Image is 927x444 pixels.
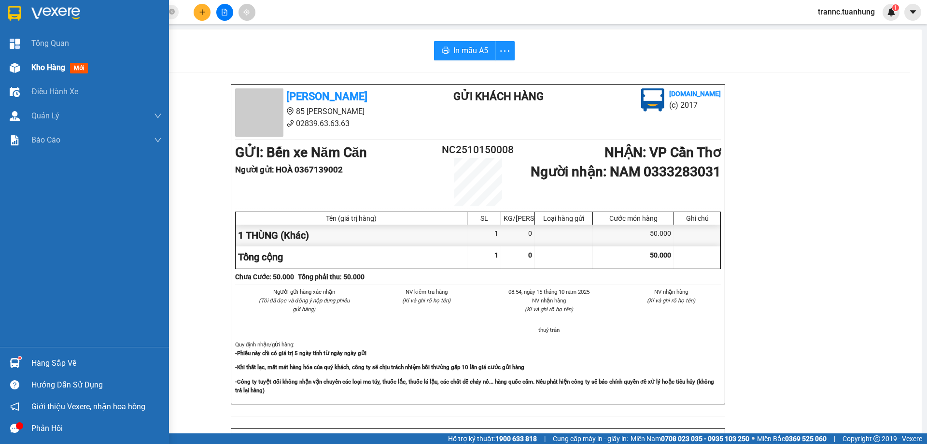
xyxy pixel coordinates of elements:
b: Tổng phải thu: 50.000 [298,273,365,281]
img: solution-icon [10,135,20,145]
span: more [496,45,514,57]
img: dashboard-icon [10,39,20,49]
li: 02839.63.63.63 [4,33,184,45]
img: warehouse-icon [10,358,20,368]
span: In mẫu A5 [453,44,488,57]
img: logo.jpg [641,88,664,112]
b: Chưa Cước : 50.000 [235,273,294,281]
button: more [495,41,515,60]
div: Loại hàng gửi [537,215,590,222]
sup: 1 [18,357,21,359]
span: 50.000 [650,251,671,259]
strong: -Phiếu này chỉ có giá trị 5 ngày tính từ ngày ngày gửi [235,350,366,357]
img: warehouse-icon [10,87,20,97]
span: plus [199,9,206,15]
span: 0 [528,251,532,259]
span: 1 [894,4,897,11]
div: 50.000 [593,225,674,246]
li: 85 [PERSON_NAME] [235,105,415,117]
span: printer [442,46,449,56]
strong: 0369 525 060 [785,435,827,443]
b: NHẬN : VP Cần Thơ [604,144,721,160]
li: Người gửi hàng xác nhận [254,287,354,296]
span: 1 [494,251,498,259]
span: Cung cấp máy in - giấy in: [553,433,628,444]
div: SL [470,215,498,222]
span: phone [286,119,294,127]
span: phone [56,35,63,43]
b: Gửi khách hàng [453,90,544,102]
span: close-circle [169,8,175,17]
h2: NC2510150008 [437,142,519,158]
div: Ghi chú [676,215,718,222]
b: Người nhận : NAM 0333283031 [531,164,721,180]
strong: 0708 023 035 - 0935 103 250 [661,435,749,443]
div: 0 [501,225,535,246]
sup: 1 [892,4,899,11]
span: | [544,433,546,444]
div: Hướng dẫn sử dụng [31,378,162,392]
div: KG/[PERSON_NAME] [504,215,532,222]
button: caret-down [904,4,921,21]
span: Miền Bắc [757,433,827,444]
button: file-add [216,4,233,21]
li: (c) 2017 [669,99,721,111]
i: (Tôi đã đọc và đồng ý nộp dung phiếu gửi hàng) [259,297,350,313]
span: question-circle [10,380,19,389]
span: environment [56,23,63,31]
li: NV kiểm tra hàng [377,287,477,296]
span: ⚪️ [752,437,755,441]
b: GỬI : Bến xe Năm Căn [235,144,367,160]
b: [PERSON_NAME] [286,90,367,102]
strong: -Khi thất lạc, mất mát hàng hóa của quý khách, công ty sẽ chịu trách nhiệm bồi thường gấp 10 lần ... [235,364,524,371]
img: warehouse-icon [10,63,20,73]
b: [DOMAIN_NAME] [669,90,721,98]
span: Hỗ trợ kỹ thuật: [448,433,537,444]
span: file-add [221,9,228,15]
li: NV nhận hàng [499,296,599,305]
span: down [154,136,162,144]
img: warehouse-icon [10,111,20,121]
span: message [10,424,19,433]
span: aim [243,9,250,15]
img: icon-new-feature [887,8,896,16]
span: Quản Lý [31,110,59,122]
button: plus [194,4,211,21]
span: close-circle [169,9,175,14]
span: Báo cáo [31,134,60,146]
span: Miền Nam [631,433,749,444]
i: (Kí và ghi rõ họ tên) [525,306,573,313]
li: thuý trân [499,326,599,334]
button: printerIn mẫu A5 [434,41,496,60]
span: | [834,433,835,444]
i: (Kí và ghi rõ họ tên) [402,297,450,304]
i: (Kí và ghi rõ họ tên) [647,297,695,304]
button: aim [239,4,255,21]
div: 1 [467,225,501,246]
span: environment [286,107,294,115]
span: Điều hành xe [31,86,78,98]
div: Hàng sắp về [31,356,162,371]
div: Cước món hàng [595,215,671,222]
div: Quy định nhận/gửi hàng : [235,340,721,395]
span: down [154,112,162,120]
span: Tổng Quan [31,37,69,49]
span: notification [10,402,19,411]
span: copyright [873,435,880,442]
b: GỬI : Bến xe Năm Căn [4,60,136,76]
span: mới [70,63,88,73]
span: Kho hàng [31,63,65,72]
strong: -Công ty tuyệt đối không nhận vận chuyển các loại ma túy, thuốc lắc, thuốc lá lậu, các chất dễ ch... [235,378,714,394]
b: Người gửi : HOÀ 0367139002 [235,165,343,174]
div: Tên (giá trị hàng) [238,215,464,222]
span: Tổng cộng [238,251,283,263]
strong: 1900 633 818 [495,435,537,443]
li: 02839.63.63.63 [235,117,415,129]
b: [PERSON_NAME] [56,6,137,18]
li: 85 [PERSON_NAME] [4,21,184,33]
img: logo-vxr [8,6,21,21]
li: NV nhận hàng [622,287,721,296]
div: Phản hồi [31,421,162,436]
div: 1 THÙNG (Khác) [236,225,467,246]
span: Giới thiệu Vexere, nhận hoa hồng [31,401,145,413]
